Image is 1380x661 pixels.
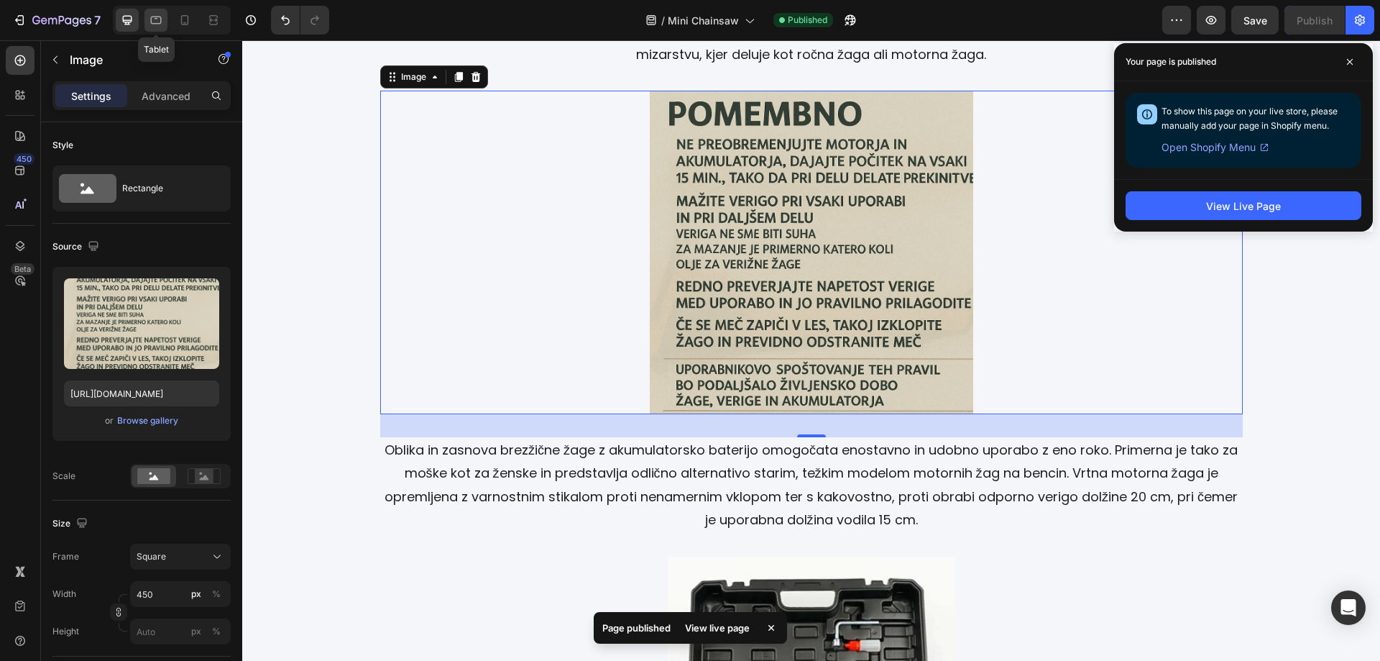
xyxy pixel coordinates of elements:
p: Settings [71,88,111,104]
div: Style [52,139,73,152]
button: px [208,623,225,640]
button: px [208,585,225,603]
button: % [188,585,205,603]
div: 450 [14,153,34,165]
label: Frame [52,550,79,563]
div: Size [52,514,91,534]
div: Scale [52,470,75,483]
span: Open Shopify Menu [1161,139,1256,156]
button: Save [1231,6,1279,35]
button: 7 [6,6,107,35]
p: Page published [602,621,671,635]
span: Square [137,550,166,563]
button: Square [130,544,231,570]
div: % [212,588,221,601]
p: Advanced [142,88,190,104]
button: View Live Page [1126,191,1361,220]
div: Source [52,237,102,257]
button: % [188,623,205,640]
div: px [191,588,201,601]
div: Browse gallery [117,414,178,427]
div: Image [156,30,187,43]
span: To show this page on your live store, please manually add your page in Shopify menu. [1161,106,1338,131]
iframe: Design area [242,40,1380,661]
p: 7 [94,12,101,29]
p: Image [70,51,192,68]
button: Browse gallery [116,414,179,428]
div: Beta [11,263,34,275]
p: Your page is published [1126,55,1216,69]
img: gempages_575537010031199171-af37421b-8a43-4501-b2ec-32499cc9ac62.png [408,50,731,374]
div: Publish [1297,13,1333,28]
label: Width [52,588,76,601]
span: or [105,412,114,429]
div: Open Intercom Messenger [1331,591,1366,625]
div: px [191,625,201,638]
div: Rectangle [122,172,210,205]
button: Publish [1284,6,1345,35]
label: Height [52,625,79,638]
img: preview-image [64,278,219,369]
input: https://example.com/image.jpg [64,380,219,406]
span: / [661,13,665,28]
span: Mini Chainsaw [668,13,739,28]
input: px% [130,619,231,644]
input: px% [130,581,231,607]
p: Oblika in zasnova brezžične žage z akumulatorsko baterijo omogočata enostavno in udobno uporabo z... [139,398,999,492]
div: View Live Page [1206,199,1281,214]
div: View live page [676,618,758,638]
span: Save [1243,14,1267,27]
div: Undo/Redo [271,6,329,35]
span: Published [788,14,827,27]
div: % [212,625,221,638]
